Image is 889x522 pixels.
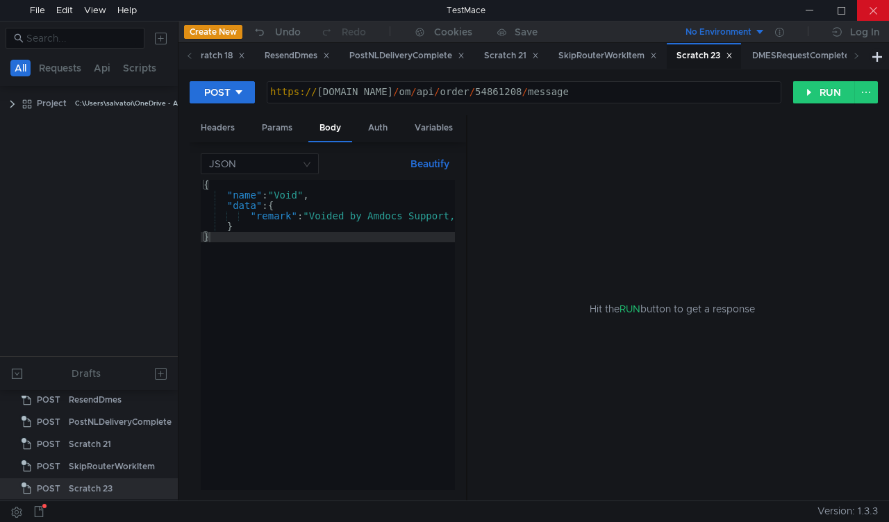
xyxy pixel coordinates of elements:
[669,21,765,43] button: No Environment
[190,115,246,141] div: Headers
[10,60,31,76] button: All
[676,49,733,63] div: Scratch 23
[484,49,539,63] div: Scratch 21
[37,389,60,410] span: POST
[69,389,122,410] div: ResendDmes
[434,24,472,40] div: Cookies
[310,22,376,42] button: Redo
[69,456,155,477] div: SkipRouterWorkItem
[37,456,60,477] span: POST
[190,81,255,103] button: POST
[90,60,115,76] button: Api
[242,22,310,42] button: Undo
[72,365,101,382] div: Drafts
[204,85,231,100] div: POST
[190,49,245,63] div: Scratch 18
[850,24,879,40] div: Log In
[357,115,399,141] div: Auth
[620,303,640,315] span: RUN
[184,25,242,39] button: Create New
[404,115,464,141] div: Variables
[37,478,60,499] span: POST
[342,24,366,40] div: Redo
[69,412,172,432] div: PostNLDeliveryComplete
[26,31,136,46] input: Search...
[119,60,160,76] button: Scripts
[752,49,867,63] div: DMESRequestCompleted
[275,24,301,40] div: Undo
[590,301,755,317] span: Hit the button to get a response
[37,93,67,114] div: Project
[308,115,352,142] div: Body
[69,434,111,455] div: Scratch 21
[817,501,878,521] span: Version: 1.3.3
[265,49,330,63] div: ResendDmes
[515,27,538,37] div: Save
[37,412,60,432] span: POST
[69,478,113,499] div: Scratch 23
[558,49,657,63] div: SkipRouterWorkItem
[405,155,455,172] button: Beautify
[75,93,356,114] div: C:\Users\salvatoi\OneDrive - AMDOCS\Backup Folders\Documents\testmace\Project
[793,81,855,103] button: RUN
[686,26,751,39] div: No Environment
[37,434,60,455] span: POST
[35,60,85,76] button: Requests
[349,49,465,63] div: PostNLDeliveryComplete
[251,115,304,141] div: Params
